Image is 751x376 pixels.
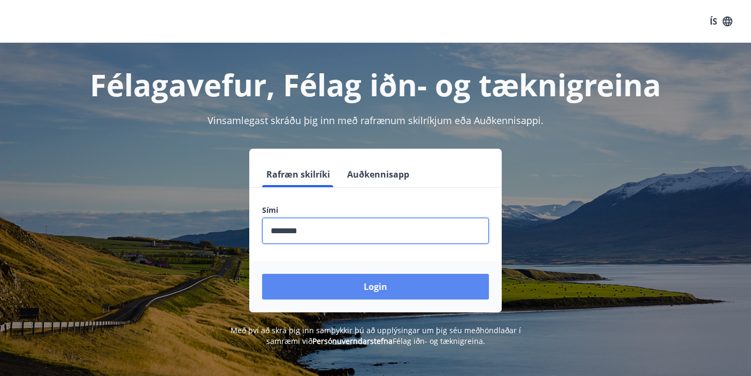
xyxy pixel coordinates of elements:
[262,162,334,187] button: Rafræn skilríki
[208,114,543,127] span: Vinsamlegast skráðu þig inn með rafrænum skilríkjum eða Auðkennisappi.
[262,205,489,216] label: Sími
[13,64,738,105] h1: Félagavefur, Félag iðn- og tæknigreina
[231,325,521,346] span: Með því að skrá þig inn samþykkir þú að upplýsingar um þig séu meðhöndlaðar í samræmi við Félag i...
[704,12,738,31] button: ÍS
[262,274,489,300] button: Login
[343,162,413,187] button: Auðkennisapp
[312,336,393,346] a: Persónuverndarstefna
